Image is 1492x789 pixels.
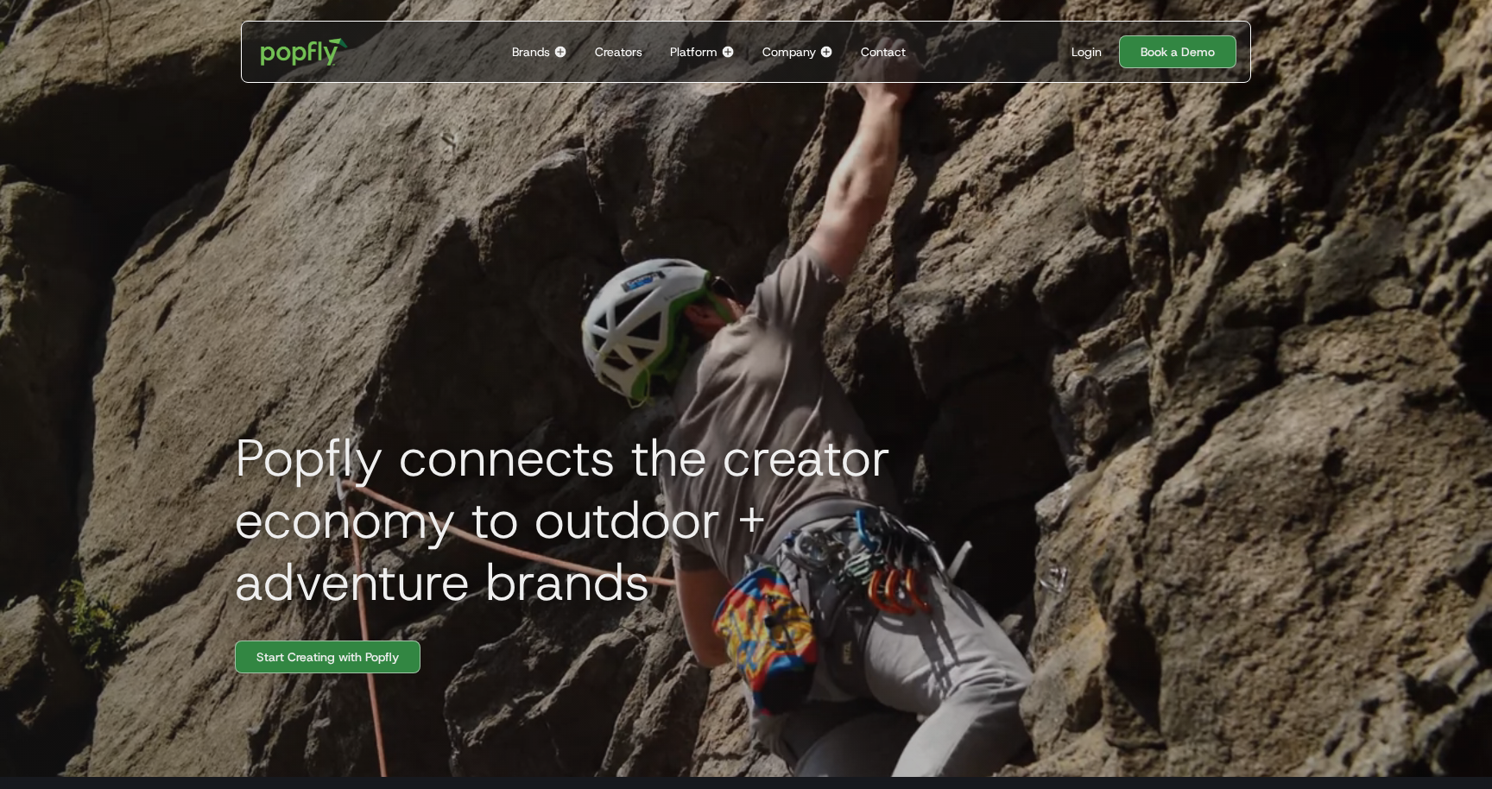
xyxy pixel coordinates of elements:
[588,22,649,82] a: Creators
[512,43,550,60] div: Brands
[1072,43,1102,60] div: Login
[1119,35,1236,68] a: Book a Demo
[762,43,816,60] div: Company
[1065,43,1109,60] a: Login
[221,426,998,613] h1: Popfly connects the creator economy to outdoor + adventure brands
[235,641,420,673] a: Start Creating with Popfly
[249,26,360,78] a: home
[670,43,718,60] div: Platform
[595,43,642,60] div: Creators
[854,22,913,82] a: Contact
[861,43,906,60] div: Contact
